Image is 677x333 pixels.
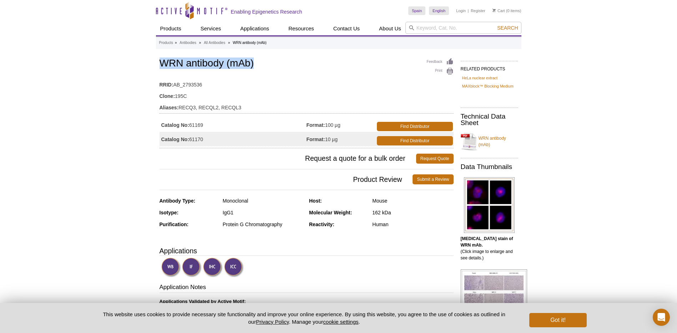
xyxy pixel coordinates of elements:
[329,22,364,35] a: Contact Us
[175,41,177,45] li: »
[377,136,453,145] a: Find Distributor
[223,198,304,204] div: Monoclonal
[307,136,325,143] strong: Format:
[309,210,352,215] strong: Molecular Weight:
[159,40,173,46] a: Products
[492,6,521,15] li: (0 items)
[309,222,334,227] strong: Reactivity:
[160,77,454,89] td: AB_2793536
[161,258,181,277] img: Western Blot Validated
[492,8,505,13] a: Cart
[461,164,518,170] h2: Data Thumbnails
[464,177,515,233] img: WRN antibody (mAb) tested by immunofluorescence.
[405,22,521,34] input: Keyword, Cat. No.
[307,122,325,128] strong: Format:
[160,89,454,100] td: 195C
[256,319,289,325] a: Privacy Policy
[180,40,196,46] a: Antibodies
[160,210,179,215] strong: Isotype:
[160,118,307,132] td: 61169
[413,174,453,184] a: Submit a Review
[372,221,453,228] div: Human
[375,22,405,35] a: About Us
[427,68,454,75] a: Print
[461,113,518,126] h2: Technical Data Sheet
[160,298,454,324] p: 0.5 µg/ml dilution User optimization required 0.5 - 2 µg/ml dilution
[203,258,223,277] img: Immunohistochemistry Validated
[492,9,496,12] img: Your Cart
[160,132,307,146] td: 61170
[224,258,244,277] img: Immunocytochemistry Validated
[161,136,190,143] strong: Catalog No:
[160,245,454,256] h3: Applications
[233,41,266,45] li: WRN antibody (mAb)
[429,6,449,15] a: English
[372,198,453,204] div: Mouse
[377,122,453,131] a: Find Distributor
[160,299,246,304] b: Applications Validated by Active Motif:
[462,75,498,81] a: HeLa nuclear extract
[408,6,425,15] a: Spain
[309,198,322,204] strong: Host:
[427,58,454,66] a: Feedback
[160,174,413,184] span: Product Review
[160,154,416,164] span: Request a quote for a bulk order
[462,83,514,89] a: MAXblock™ Blocking Medium
[236,22,273,35] a: Applications
[529,313,586,327] button: Got it!
[307,132,376,146] td: 10 µg
[461,235,518,261] p: (Click image to enlarge and see details.)
[160,198,196,204] strong: Antibody Type:
[199,41,201,45] li: »
[372,209,453,216] div: 162 kDa
[160,58,454,70] h1: WRN antibody (mAb)
[461,269,527,312] img: WRN antibody (mAb) tested by immunohistochemistry.
[204,40,225,46] a: All Antibodies
[160,93,175,99] strong: Clone:
[461,131,518,152] a: WRN antibody (mAb)
[461,236,513,248] b: [MEDICAL_DATA] stain of WRN mAb.
[495,25,520,31] button: Search
[653,309,670,326] div: Open Intercom Messenger
[416,154,454,164] a: Request Quote
[284,22,318,35] a: Resources
[231,9,302,15] h2: Enabling Epigenetics Research
[497,25,518,31] span: Search
[456,8,466,13] a: Login
[471,8,485,13] a: Register
[323,319,358,325] button: cookie settings
[196,22,226,35] a: Services
[156,22,186,35] a: Products
[223,221,304,228] div: Protein G Chromatography
[161,122,190,128] strong: Catalog No:
[160,100,454,111] td: RECQ3, RECQL2, RECQL3
[182,258,202,277] img: Immunofluorescence Validated
[160,81,173,88] strong: RRID:
[160,283,454,293] h3: Application Notes
[91,310,518,325] p: This website uses cookies to provide necessary site functionality and improve your online experie...
[223,209,304,216] div: IgG1
[160,222,189,227] strong: Purification:
[307,118,376,132] td: 100 µg
[461,61,518,74] h2: RELATED PRODUCTS
[228,41,230,45] li: »
[468,6,469,15] li: |
[160,104,179,111] strong: Aliases:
